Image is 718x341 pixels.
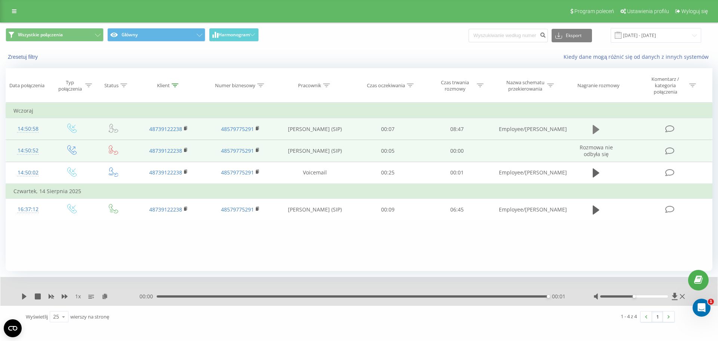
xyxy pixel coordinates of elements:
span: 1 [708,299,714,305]
div: Nazwa schematu przekierowania [505,79,545,92]
td: Employee/[PERSON_NAME] [491,162,563,184]
td: [PERSON_NAME] (SIP) [276,140,353,162]
td: 00:00 [422,140,491,162]
div: 25 [53,313,59,320]
div: Pracownik [298,82,321,89]
button: Open CMP widget [4,319,22,337]
td: 00:07 [353,118,422,140]
div: Klient [157,82,170,89]
a: 48579775291 [221,206,254,213]
div: 14:50:02 [13,165,43,180]
td: [PERSON_NAME] (SIP) [276,118,353,140]
span: 00:00 [139,293,157,300]
div: 1 - 4 z 4 [621,313,637,320]
div: Status [104,82,119,89]
td: Employee/[PERSON_NAME] [491,199,563,220]
div: Czas trwania rozmowy [435,79,475,92]
td: Czwartek, 14 Sierpnia 2025 [6,184,712,199]
button: Wszystkie połączenia [6,28,104,42]
div: Typ połączenia [56,79,83,92]
button: Zresetuj filtry [6,54,42,60]
td: 00:25 [353,162,422,184]
span: Harmonogram [218,32,250,37]
a: 48579775291 [221,125,254,133]
div: Numer biznesowy [215,82,255,89]
span: Rozmowa nie odbyła się [580,144,613,158]
button: Harmonogram [209,28,259,42]
td: [PERSON_NAME] (SIP) [276,199,353,220]
span: Wyświetlij [26,313,48,320]
div: Data połączenia [9,82,45,89]
td: 06:45 [422,199,491,220]
a: 48579775291 [221,147,254,154]
td: 00:01 [422,162,491,184]
div: Komentarz / kategoria połączenia [644,76,687,95]
span: Program poleceń [574,8,614,14]
div: Czas oczekiwania [367,82,405,89]
a: 48739122238 [149,147,182,154]
a: Kiedy dane mogą różnić się od danych z innych systemów [564,53,712,60]
td: Wczoraj [6,103,712,118]
div: 14:50:52 [13,143,43,158]
button: Eksport [552,29,592,42]
td: Employee/[PERSON_NAME] [491,118,563,140]
a: 48579775291 [221,169,254,176]
td: 00:09 [353,199,422,220]
button: Główny [107,28,205,42]
td: 00:05 [353,140,422,162]
span: Ustawienia profilu [627,8,669,14]
div: Nagranie rozmowy [577,82,620,89]
div: 14:50:58 [13,122,43,136]
a: 48739122238 [149,169,182,176]
span: wierszy na stronę [70,313,109,320]
span: 1 x [75,293,81,300]
td: Voicemail [276,162,353,184]
iframe: Intercom live chat [693,299,711,317]
div: 16:37:12 [13,202,43,217]
span: 00:01 [552,293,565,300]
span: Wszystkie połączenia [18,32,63,38]
a: 1 [652,311,663,322]
input: Wyszukiwanie według numeru [469,29,548,42]
a: 48739122238 [149,206,182,213]
div: Accessibility label [632,295,635,298]
div: Accessibility label [547,295,550,298]
a: 48739122238 [149,125,182,133]
span: Wyloguj się [681,8,708,14]
td: 08:47 [422,118,491,140]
